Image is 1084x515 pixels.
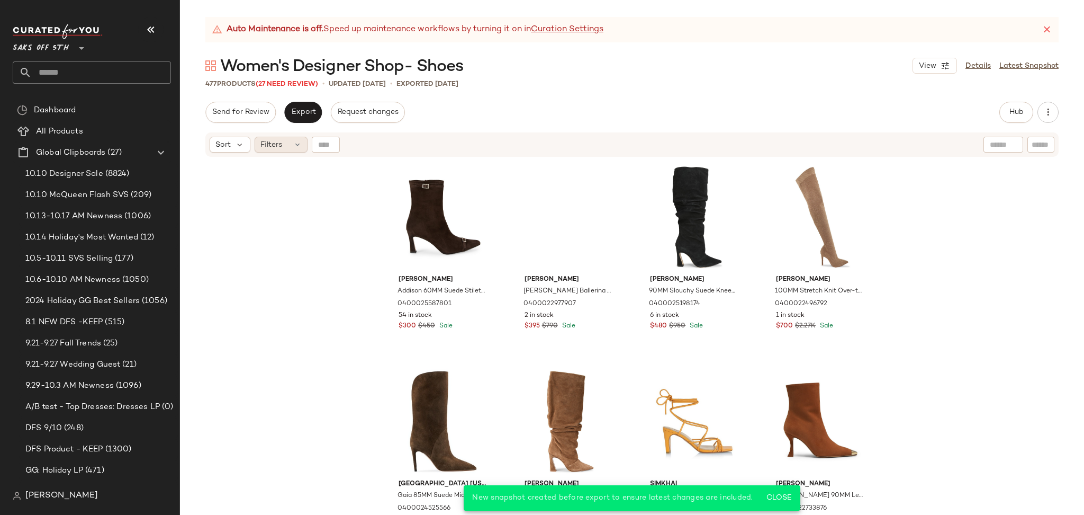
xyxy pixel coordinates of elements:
[776,275,865,285] span: [PERSON_NAME]
[399,322,416,331] span: $300
[103,443,132,456] span: (1300)
[650,480,739,489] span: Simkhai
[25,316,103,328] span: 8.1 NEW DFS -KEEP
[205,102,276,123] button: Send for Review
[227,23,323,36] strong: Auto Maintenance is off.
[390,368,496,475] img: 0400024525566_WINTERMOSS
[25,422,62,434] span: DFS 9/10
[649,287,738,296] span: 90MM Slouchy Suede Knee-High Boots
[390,78,392,90] span: •
[523,287,613,296] span: [PERSON_NAME] Ballerina Flats
[205,81,217,88] span: 477
[25,490,98,502] span: [PERSON_NAME]
[17,105,28,116] img: svg%3e
[284,102,322,123] button: Export
[220,56,463,77] span: Women's Designer Shop- Shoes
[516,368,622,475] img: 0400025198287_CAMEL
[399,311,432,321] span: 54 in stock
[337,108,399,117] span: Request changes
[775,504,827,513] span: 0400022733876
[25,401,160,413] span: A/B test - Top Dresses: Dresses LP
[531,23,603,36] a: Curation Settings
[767,368,874,475] img: 0400022733876_TOAST
[138,232,155,244] span: (12)
[642,164,748,271] img: 0400025198174_BLACK
[25,380,114,392] span: 9.29-10.3 AM Newness
[205,79,318,90] div: Products
[918,62,936,70] span: View
[650,322,667,331] span: $480
[396,79,458,90] p: Exported [DATE]
[776,480,865,489] span: [PERSON_NAME]
[13,36,69,55] span: Saks OFF 5TH
[260,139,282,150] span: Filters
[36,126,83,138] span: All Products
[25,274,120,286] span: 10.6-10.10 AM Newness
[999,60,1059,72] a: Latest Snapshot
[1009,108,1024,117] span: Hub
[390,164,496,271] img: 0400025587801_DARKBROWN
[120,274,149,286] span: (1050)
[113,253,133,265] span: (177)
[767,164,874,271] img: 0400022496792_BEIGE
[34,104,76,117] span: Dashboard
[215,139,231,150] span: Sort
[25,338,101,350] span: 9.21-9.27 Fall Trends
[331,102,405,123] button: Request changes
[775,491,864,501] span: [PERSON_NAME] 90MM Leather Boots
[25,359,120,371] span: 9.21-9.27 Wedding Guest
[25,232,138,244] span: 10.14 Holiday's Most Wanted
[472,494,753,502] span: New snapshot created before export to ensure latest changes are included.
[775,287,864,296] span: 100MM Stretch Knit Over-the-Knee Boots
[129,189,151,201] span: (209)
[322,78,324,90] span: •
[25,465,83,477] span: GG: Holiday LP
[398,287,487,296] span: Addison 60MM Suede Stiletto Heel Ankle Boots
[437,323,453,330] span: Sale
[114,380,141,392] span: (1096)
[669,322,685,331] span: $950
[291,108,315,117] span: Export
[399,275,488,285] span: [PERSON_NAME]
[795,322,816,331] span: $2.27K
[649,299,700,309] span: 0400025198174
[542,322,558,331] span: $790
[103,168,130,180] span: (8824)
[105,147,122,159] span: (27)
[776,311,805,321] span: 1 in stock
[212,23,603,36] div: Speed up maintenance workflows by turning it on in
[398,491,487,501] span: Gaia 85MM Suede Mid-Calf Boots
[25,168,103,180] span: 10.10 Designer Sale
[398,299,451,309] span: 0400025587801
[62,422,84,434] span: (248)
[525,480,614,489] span: [PERSON_NAME]
[36,147,105,159] span: Global Clipboards
[818,323,833,330] span: Sale
[525,275,614,285] span: [PERSON_NAME]
[762,489,796,508] button: Close
[25,295,140,307] span: 2024 Holiday GG Best Sellers
[775,299,827,309] span: 0400022496792
[399,480,488,489] span: [GEOGRAPHIC_DATA] [US_STATE]
[120,359,137,371] span: (21)
[25,189,129,201] span: 10.10 McQueen Flash SVS
[103,316,124,328] span: (515)
[516,164,622,271] img: 0400022977907_BORDEAUX
[13,492,21,500] img: svg%3e
[329,79,386,90] p: updated [DATE]
[140,295,167,307] span: (1056)
[25,443,103,456] span: DFS Product - KEEP
[205,60,216,71] img: svg%3e
[160,401,173,413] span: (0)
[398,504,450,513] span: 0400024525566
[560,323,575,330] span: Sale
[256,81,318,88] span: (27 Need Review)
[212,108,269,117] span: Send for Review
[418,322,435,331] span: $450
[650,311,679,321] span: 6 in stock
[650,275,739,285] span: [PERSON_NAME]
[122,210,151,223] span: (1006)
[766,494,792,502] span: Close
[83,465,104,477] span: (471)
[965,60,991,72] a: Details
